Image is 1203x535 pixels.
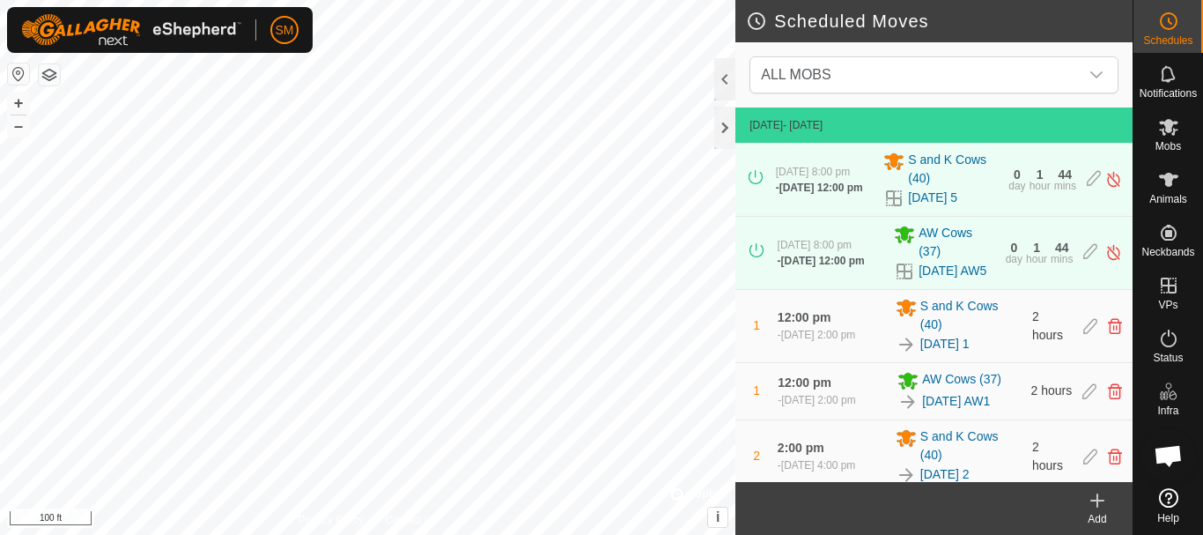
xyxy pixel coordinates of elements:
[1143,35,1192,46] span: Schedules
[1055,241,1069,254] div: 44
[8,93,29,114] button: +
[920,465,970,484] a: [DATE] 2
[8,115,29,137] button: –
[1037,168,1044,181] div: 1
[276,21,294,40] span: SM
[783,119,823,131] span: - [DATE]
[781,459,855,472] span: [DATE] 4:00 pm
[920,335,970,353] a: [DATE] 1
[1142,429,1195,482] a: Open chat
[1030,181,1051,191] div: hour
[385,512,437,528] a: Contact Us
[778,441,824,455] span: 2:00 pm
[781,394,855,406] span: [DATE] 2:00 pm
[776,180,863,196] div: -
[1153,353,1183,363] span: Status
[753,383,760,398] span: 1
[1140,88,1197,99] span: Notifications
[896,464,917,486] img: To
[1032,440,1063,472] span: 2 hours
[1026,254,1047,264] div: hour
[39,64,60,85] button: Map Layers
[1157,405,1178,416] span: Infra
[776,166,850,178] span: [DATE] 8:00 pm
[778,392,855,408] div: -
[778,310,831,324] span: 12:00 pm
[1155,141,1181,152] span: Mobs
[1008,181,1025,191] div: day
[8,63,29,85] button: Reset Map
[920,427,1022,464] span: S and K Cows (40)
[1010,241,1017,254] div: 0
[779,182,863,194] span: [DATE] 12:00 pm
[1158,300,1177,310] span: VPs
[716,509,720,524] span: i
[778,457,855,473] div: -
[1031,383,1073,398] span: 2 hours
[1059,168,1073,181] div: 44
[922,370,1001,391] span: AW Cows (37)
[1105,170,1122,189] img: Turn off schedule move
[920,297,1022,334] span: S and K Cows (40)
[299,512,365,528] a: Privacy Policy
[754,57,1079,93] span: ALL MOBS
[708,508,727,527] button: i
[778,375,831,390] span: 12:00 pm
[908,189,957,207] a: [DATE] 5
[753,318,760,332] span: 1
[1149,194,1187,204] span: Animals
[919,262,986,280] a: [DATE] AW5
[778,327,855,343] div: -
[1032,309,1063,342] span: 2 hours
[753,449,760,463] span: 2
[897,391,919,412] img: To
[21,14,241,46] img: Gallagher Logo
[778,239,852,251] span: [DATE] 8:00 pm
[761,67,830,82] span: ALL MOBS
[1105,243,1122,262] img: Turn off schedule move
[1079,57,1114,93] div: dropdown trigger
[922,392,990,411] a: [DATE] AW1
[781,255,865,267] span: [DATE] 12:00 pm
[1051,254,1073,264] div: mins
[1006,254,1022,264] div: day
[1054,181,1076,191] div: mins
[1133,481,1203,531] a: Help
[1014,168,1021,181] div: 0
[1141,247,1194,257] span: Neckbands
[781,329,855,341] span: [DATE] 2:00 pm
[896,334,917,355] img: To
[1157,513,1179,524] span: Help
[746,11,1133,32] h2: Scheduled Moves
[1033,241,1040,254] div: 1
[749,119,783,131] span: [DATE]
[778,253,865,269] div: -
[1062,511,1133,527] div: Add
[908,151,998,188] span: S and K Cows (40)
[919,224,995,261] span: AW Cows (37)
